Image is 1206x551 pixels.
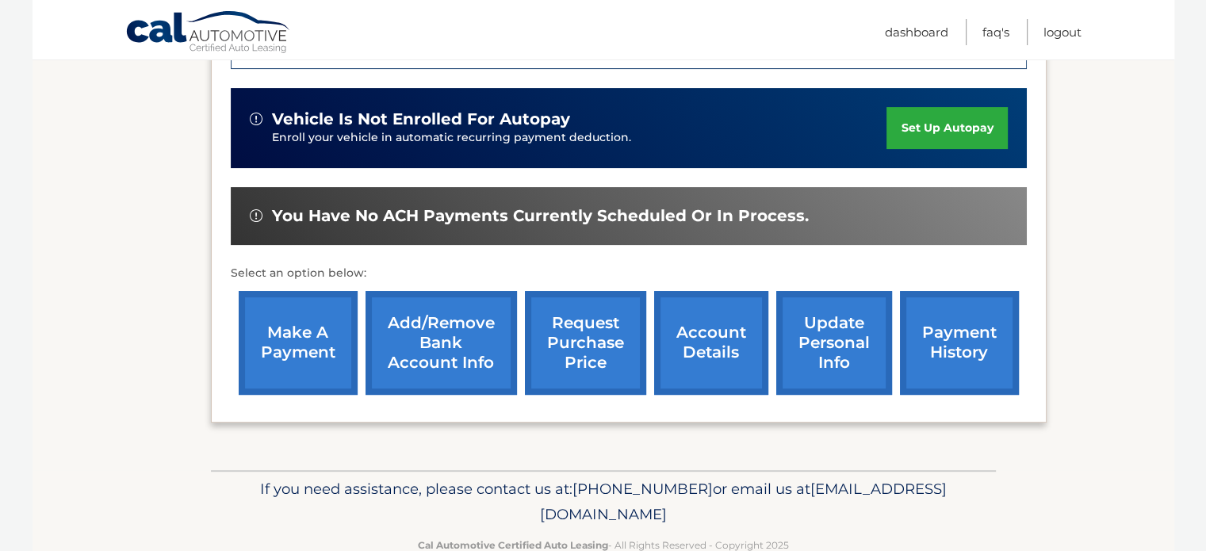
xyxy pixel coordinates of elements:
[900,291,1019,395] a: payment history
[272,206,809,226] span: You have no ACH payments currently scheduled or in process.
[1043,19,1082,45] a: Logout
[231,264,1027,283] p: Select an option below:
[221,476,986,527] p: If you need assistance, please contact us at: or email us at
[272,109,570,129] span: vehicle is not enrolled for autopay
[886,107,1007,149] a: set up autopay
[654,291,768,395] a: account details
[250,113,262,125] img: alert-white.svg
[418,539,608,551] strong: Cal Automotive Certified Auto Leasing
[982,19,1009,45] a: FAQ's
[239,291,358,395] a: make a payment
[272,129,887,147] p: Enroll your vehicle in automatic recurring payment deduction.
[572,480,713,498] span: [PHONE_NUMBER]
[885,19,948,45] a: Dashboard
[776,291,892,395] a: update personal info
[250,209,262,222] img: alert-white.svg
[366,291,517,395] a: Add/Remove bank account info
[525,291,646,395] a: request purchase price
[125,10,292,56] a: Cal Automotive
